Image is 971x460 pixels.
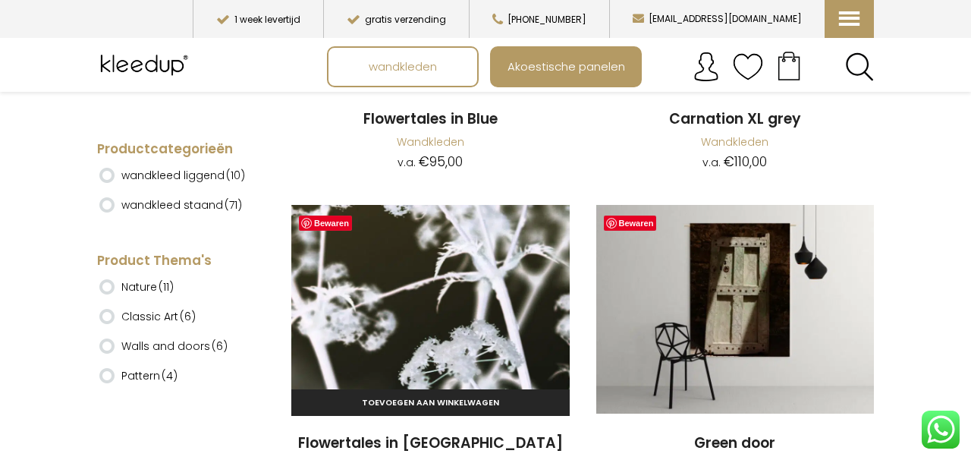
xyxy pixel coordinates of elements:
span: (6) [212,339,228,354]
h4: Product Thema's [97,252,253,270]
label: wandkleed liggend [121,162,245,188]
span: (11) [159,279,174,295]
label: Nature [121,274,174,300]
span: wandkleden [360,52,445,81]
span: € [724,153,734,171]
bdi: 95,00 [419,153,463,171]
span: v.a. [398,155,416,170]
label: Walls and doors [121,333,228,359]
label: Classic Art [121,304,196,329]
a: Green Door [596,205,875,416]
a: Green door [596,433,875,454]
a: Bewaren [604,216,657,231]
span: v.a. [702,155,721,170]
a: Flowertales in Blue [291,109,570,130]
a: wandkleden [328,48,477,86]
img: Green Door [596,205,875,414]
a: Bewaren [299,216,352,231]
a: Flowertales in [GEOGRAPHIC_DATA] [291,433,570,454]
span: (6) [180,309,196,324]
nav: Main menu [327,46,885,87]
img: verlanglijstje.svg [733,52,763,82]
img: account.svg [691,52,721,82]
a: Your cart [763,46,815,84]
a: Toevoegen aan winkelwagen: “Flowertales in Green“ [291,389,570,416]
bdi: 110,00 [724,153,767,171]
a: Wandkleden [701,134,768,150]
label: Pattern [121,363,178,389]
img: Kleedup [97,46,195,84]
span: (4) [162,368,178,383]
span: (10) [226,168,245,183]
h4: Productcategorieën [97,140,253,159]
span: Akoestische panelen [499,52,633,81]
a: Flowertales In Green [291,205,570,416]
label: wandkleed staand [121,192,242,218]
a: Search [845,52,874,81]
span: € [419,153,429,171]
span: (71) [225,197,242,213]
a: Wandkleden [397,134,464,150]
a: Carnation XL grey [596,109,875,130]
a: Akoestische panelen [492,48,640,86]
